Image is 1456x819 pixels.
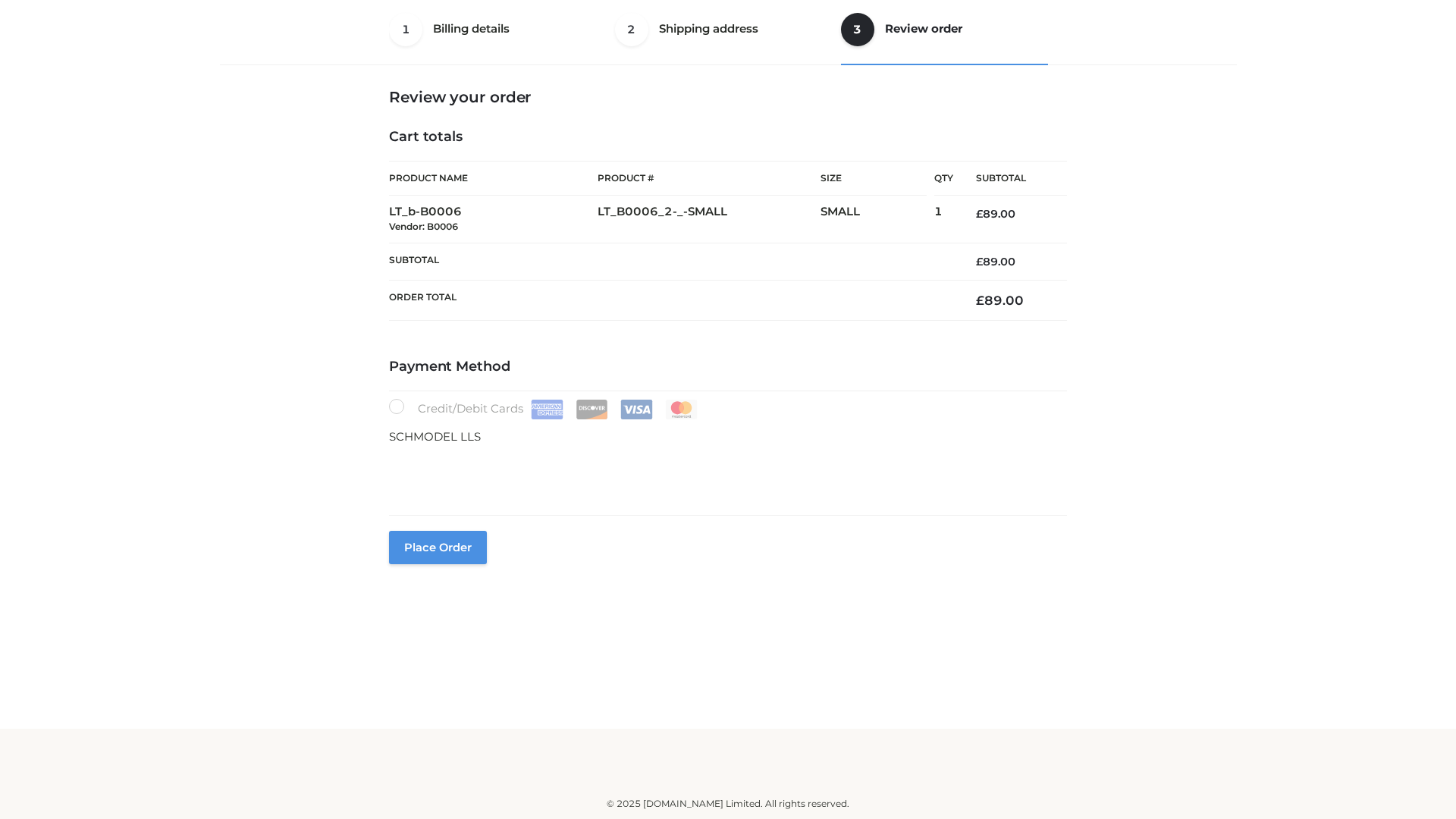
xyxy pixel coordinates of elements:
[598,161,821,196] th: Product #
[821,196,934,243] td: SMALL
[576,400,608,419] img: Discover
[386,443,1064,498] iframe: Secure payment input frame
[389,427,1067,447] p: SCHMODEL LLS
[389,196,598,243] td: LT_b-B0006
[225,796,1231,811] div: © 2025 [DOMAIN_NAME] Limited. All rights reserved.
[821,162,927,196] th: Size
[389,161,598,196] th: Product Name
[389,359,1067,375] h4: Payment Method
[976,255,983,268] span: £
[976,207,983,221] span: £
[976,293,1024,308] bdi: 89.00
[389,88,1067,106] h3: Review your order
[934,196,953,243] td: 1
[389,281,953,321] th: Order Total
[389,531,487,564] button: Place order
[620,400,653,419] img: Visa
[531,400,563,419] img: Amex
[389,243,953,280] th: Subtotal
[389,399,699,419] label: Credit/Debit Cards
[598,196,821,243] td: LT_B0006_2-_-SMALL
[389,221,458,232] small: Vendor: B0006
[934,161,953,196] th: Qty
[389,129,1067,146] h4: Cart totals
[953,162,1067,196] th: Subtotal
[976,293,984,308] span: £
[976,255,1015,268] bdi: 89.00
[665,400,698,419] img: Mastercard
[976,207,1015,221] bdi: 89.00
